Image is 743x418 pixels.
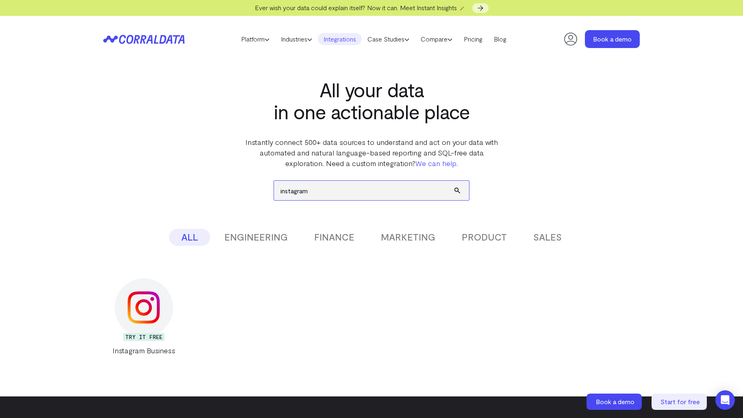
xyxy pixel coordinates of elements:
[521,229,574,246] button: SALES
[123,333,165,341] div: TRY IT FREE
[169,229,210,246] button: ALL
[128,291,160,324] img: Instagram Business
[212,229,300,246] button: ENGINEERING
[302,229,367,246] button: FINANCE
[585,30,640,48] a: Book a demo
[235,33,275,45] a: Platform
[450,229,519,246] button: PRODUCT
[318,33,362,45] a: Integrations
[596,398,634,405] span: Book a demo
[488,33,512,45] a: Blog
[415,159,458,168] a: We can help.
[274,181,469,200] input: Search data sources
[715,390,735,410] div: Open Intercom Messenger
[369,229,448,246] button: MARKETING
[243,79,500,123] h1: All your data in one actionable place
[243,137,500,169] p: Instantly connect 500+ data sources to understand and act on your data with automated and natural...
[362,33,415,45] a: Case Studies
[255,4,467,11] span: Ever wish your data could explain itself? Now it can. Meet Instant Insights 🪄
[587,394,643,410] a: Book a demo
[660,398,700,405] span: Start for free
[275,33,318,45] a: Industries
[652,394,708,410] a: Start for free
[415,33,458,45] a: Compare
[103,345,184,356] div: Instagram Business
[103,278,184,356] a: Instagram Business TRY IT FREE Instagram Business
[458,33,488,45] a: Pricing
